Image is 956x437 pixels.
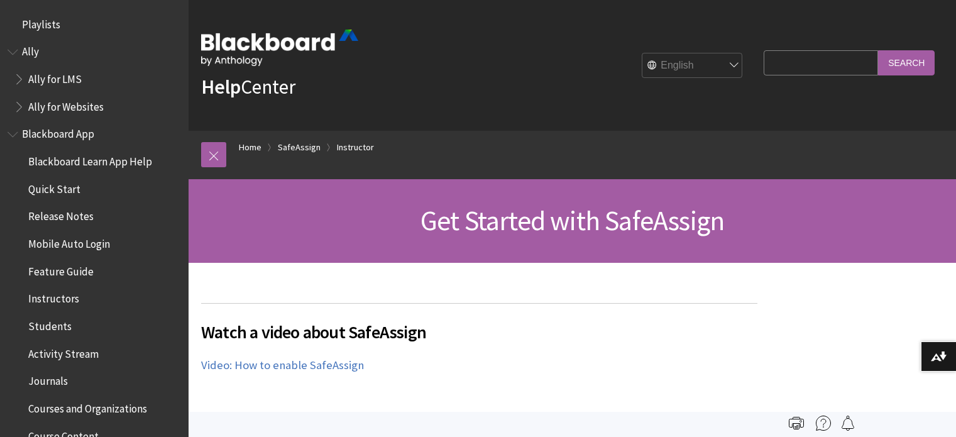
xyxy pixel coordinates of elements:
[239,140,261,155] a: Home
[201,319,757,345] span: Watch a video about SafeAssign
[201,74,295,99] a: HelpCenter
[337,140,374,155] a: Instructor
[28,289,79,306] span: Instructors
[878,50,935,75] input: Search
[201,74,241,99] strong: Help
[22,124,94,141] span: Blackboard App
[642,53,743,79] select: Site Language Selector
[28,69,82,86] span: Ally for LMS
[28,206,94,223] span: Release Notes
[816,416,831,431] img: More help
[28,371,68,388] span: Journals
[8,41,181,118] nav: Book outline for Anthology Ally Help
[201,30,358,66] img: Blackboard by Anthology
[22,14,60,31] span: Playlists
[28,179,80,196] span: Quick Start
[8,14,181,35] nav: Book outline for Playlists
[420,203,724,238] span: Get Started with SafeAssign
[28,261,94,278] span: Feature Guide
[28,398,147,415] span: Courses and Organizations
[201,358,364,373] a: Video: How to enable SafeAssign
[22,41,39,58] span: Ally
[28,233,110,250] span: Mobile Auto Login
[28,316,72,333] span: Students
[28,151,152,168] span: Blackboard Learn App Help
[28,343,99,360] span: Activity Stream
[278,140,321,155] a: SafeAssign
[789,416,804,431] img: Print
[840,416,855,431] img: Follow this page
[28,96,104,113] span: Ally for Websites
